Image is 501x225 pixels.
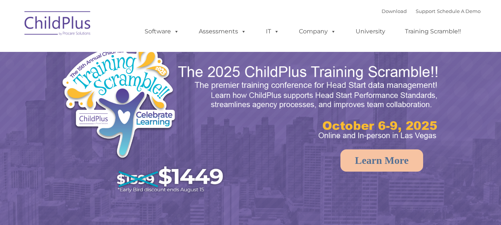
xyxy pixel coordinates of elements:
[137,24,187,39] a: Software
[382,8,481,14] font: |
[382,8,407,14] a: Download
[416,8,435,14] a: Support
[258,24,287,39] a: IT
[291,24,343,39] a: Company
[340,149,423,172] a: Learn More
[21,6,95,43] img: ChildPlus by Procare Solutions
[398,24,468,39] a: Training Scramble!!
[437,8,481,14] a: Schedule A Demo
[348,24,393,39] a: University
[191,24,254,39] a: Assessments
